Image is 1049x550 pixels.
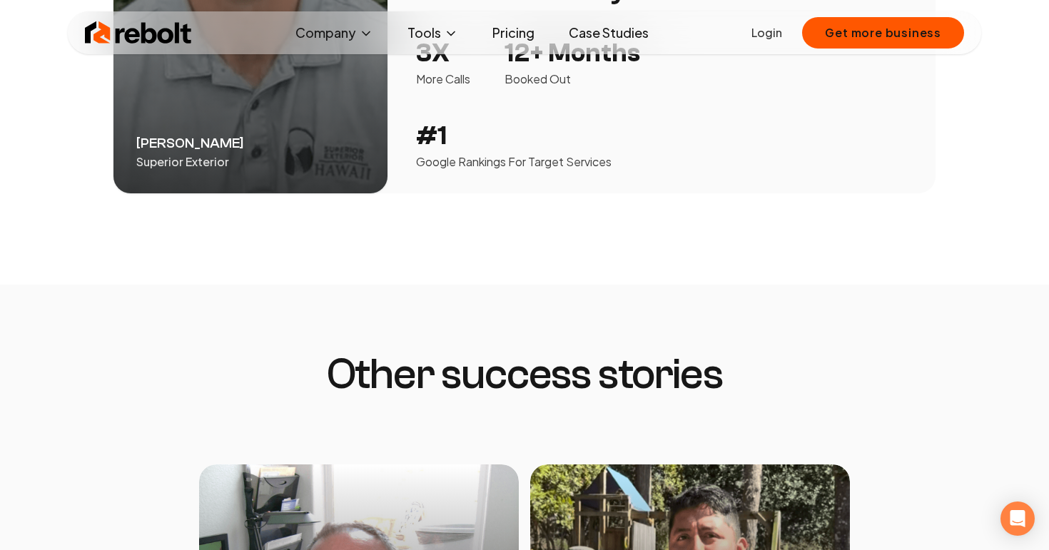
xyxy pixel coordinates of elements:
[802,17,964,49] button: Get more business
[284,19,385,47] button: Company
[416,71,470,88] p: More Calls
[751,24,782,41] a: Login
[416,122,612,151] p: #1
[416,153,612,170] p: Google Rankings For Target Services
[1000,501,1035,536] div: Open Intercom Messenger
[481,19,546,47] a: Pricing
[557,19,660,47] a: Case Studies
[505,71,640,88] p: Booked Out
[136,133,244,153] p: [PERSON_NAME]
[396,19,470,47] button: Tools
[85,19,192,47] img: Rebolt Logo
[136,153,229,170] p: Superior Exterior
[327,353,723,396] h2: Other success stories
